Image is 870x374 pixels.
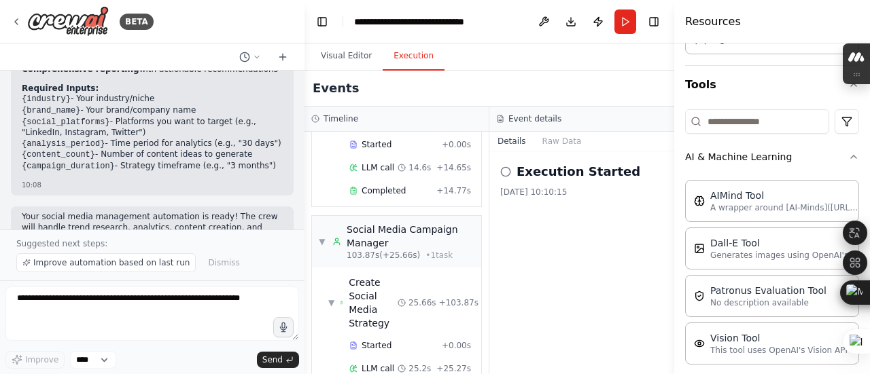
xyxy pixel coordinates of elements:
button: Send [257,352,299,368]
div: BETA [120,14,154,30]
button: Switch to previous chat [234,49,266,65]
p: This tool uses OpenAI's Vision API to describe the contents of an image. [710,345,860,356]
p: No description available [710,297,826,308]
code: {brand_name} [22,106,80,115]
li: - Your industry/niche [22,94,283,105]
p: Suggested next steps: [16,238,288,249]
button: Tools [685,66,859,104]
span: + 0.00s [442,340,471,351]
button: Improve automation based on last run [16,253,196,272]
span: + 14.65s [436,162,471,173]
div: Social Media Campaign Manager [347,223,474,250]
span: Dismiss [208,257,239,268]
span: + 0.00s [442,139,471,150]
img: AIMindTool [694,195,705,206]
span: 25.2s [408,363,431,374]
img: Logo [27,6,109,37]
p: Generates images using OpenAI's Dall-E model. [710,250,860,261]
button: Hide right sidebar [644,12,663,31]
p: A wrapper around [AI-Minds]([URL][DOMAIN_NAME]). Useful for when you need answers to questions fr... [710,202,860,213]
div: Create Social Media Strategy [349,276,398,330]
div: Dall-E Tool [710,236,860,250]
span: 14.6s [408,162,431,173]
button: Details [489,132,534,151]
code: {content_count} [22,150,95,160]
h2: Execution Started [517,162,640,181]
span: Completed [362,185,406,196]
strong: Required Inputs: [22,83,99,93]
nav: breadcrumb [354,15,505,29]
button: Visual Editor [310,42,383,71]
span: LLM call [362,363,394,374]
span: + 14.77s [436,185,471,196]
li: - Platforms you want to target (e.g., "LinkedIn, Instagram, Twitter") [22,117,283,138]
div: AIMind Tool [710,189,860,202]
span: LLM call [362,162,394,173]
div: Vision Tool [710,331,860,345]
h4: Resources [685,14,741,30]
div: [DATE] 10:10:15 [500,187,663,198]
span: ▼ [319,236,326,247]
h2: Events [313,79,359,98]
span: + 25.27s [436,363,471,374]
span: Started [362,139,391,150]
h3: Event details [508,113,561,124]
button: Execution [383,42,445,71]
li: - Number of content ideas to generate [22,149,283,161]
button: Dismiss [201,253,246,272]
button: Click to speak your automation idea [273,317,294,337]
button: AI & Machine Learning [685,139,859,174]
li: - Time period for analytics (e.g., "30 days") [22,138,283,150]
span: Improve [25,354,58,365]
li: - Strategy timeframe (e.g., "3 months") [22,161,283,172]
code: {campaign_duration} [22,162,115,171]
div: Patronus Evaluation Tool [710,284,826,297]
code: {social_platforms} [22,117,110,127]
h3: Timeline [324,113,358,124]
button: Raw Data [534,132,590,151]
span: 103.87s (+25.66s) [347,250,420,261]
span: • 1 task [425,250,453,261]
button: Start a new chat [272,49,294,65]
button: Hide left sidebar [313,12,332,31]
span: Improve automation based on last run [33,257,190,268]
code: {analysis_period} [22,139,105,149]
img: PatronusEvalTool [694,291,705,301]
span: ▼ [328,297,334,308]
span: Started [362,340,391,351]
code: {industry} [22,94,71,104]
button: Improve [5,351,65,369]
span: 25.66s [408,297,436,308]
p: Your social media management automation is ready! The crew will handle trend research, analytics,... [22,212,283,254]
span: + 103.87s [439,297,478,308]
li: - Your brand/company name [22,105,283,117]
span: Send [262,354,283,365]
div: 10:08 [22,180,283,190]
img: DallETool [694,243,705,254]
img: VisionTool [694,338,705,349]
